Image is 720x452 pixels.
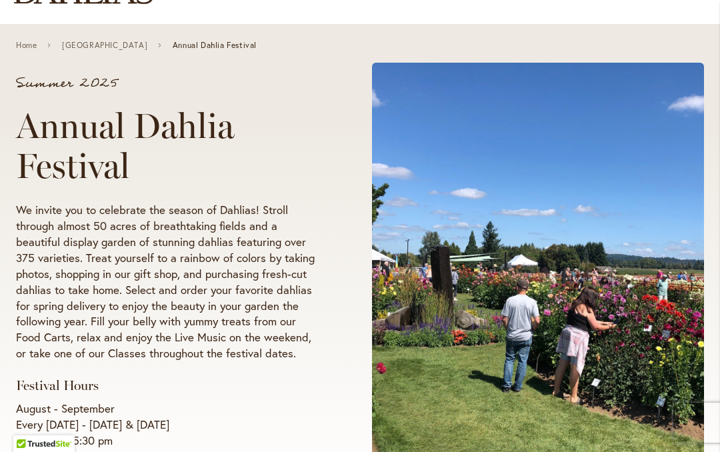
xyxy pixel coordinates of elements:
p: August - September Every [DATE] - [DATE] & [DATE] 9:00 am to 5:30 pm [16,401,321,449]
span: Annual Dahlia Festival [173,41,257,50]
h1: Annual Dahlia Festival [16,106,321,186]
a: Home [16,41,37,50]
h3: Festival Hours [16,377,321,394]
p: We invite you to celebrate the season of Dahlias! Stroll through almost 50 acres of breathtaking ... [16,202,321,362]
p: Summer 2025 [16,77,321,90]
a: [GEOGRAPHIC_DATA] [62,41,147,50]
